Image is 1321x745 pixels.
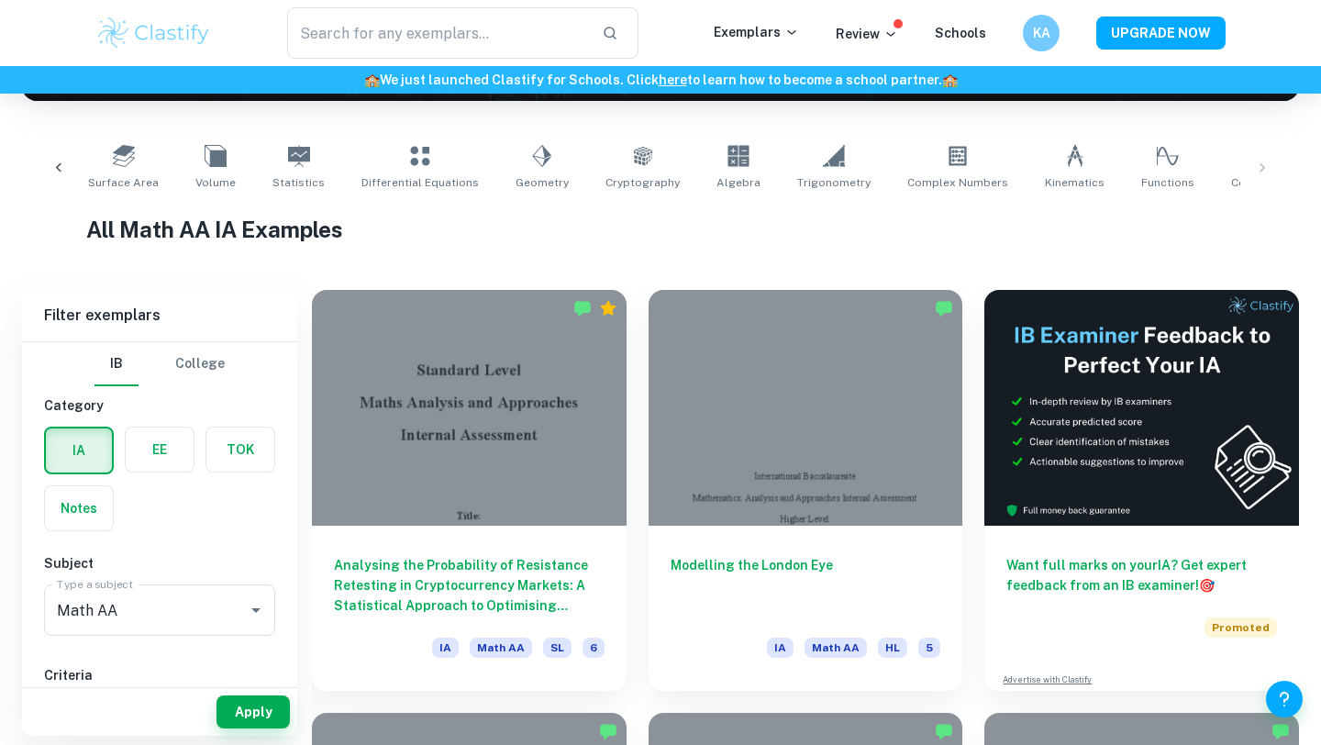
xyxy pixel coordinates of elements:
[1231,174,1293,191] span: Correlation
[364,72,380,87] span: 🏫
[195,174,236,191] span: Volume
[1271,722,1290,740] img: Marked
[470,638,532,658] span: Math AA
[334,555,605,616] h6: Analysing the Probability of Resistance Retesting in Cryptocurrency Markets: A Statistical Approa...
[94,342,139,386] button: IB
[671,555,941,616] h6: Modelling the London Eye
[1006,555,1277,595] h6: Want full marks on your IA ? Get expert feedback from an IB examiner!
[88,174,159,191] span: Surface Area
[543,638,572,658] span: SL
[1266,681,1303,717] button: Help and Feedback
[95,15,212,51] img: Clastify logo
[1199,578,1215,593] span: 🎯
[659,72,687,87] a: here
[599,299,617,317] div: Premium
[714,22,799,42] p: Exemplars
[287,7,587,59] input: Search for any exemplars...
[1045,174,1105,191] span: Kinematics
[836,24,898,44] p: Review
[918,638,940,658] span: 5
[86,213,1236,246] h1: All Math AA IA Examples
[206,428,274,472] button: TOK
[45,486,113,530] button: Notes
[516,174,569,191] span: Geometry
[583,638,605,658] span: 6
[46,428,112,473] button: IA
[797,174,871,191] span: Trigonometry
[605,174,680,191] span: Cryptography
[216,695,290,728] button: Apply
[984,290,1299,691] a: Want full marks on yourIA? Get expert feedback from an IB examiner!PromotedAdvertise with Clastify
[126,428,194,472] button: EE
[1096,17,1226,50] button: UPGRADE NOW
[312,290,627,691] a: Analysing the Probability of Resistance Retesting in Cryptocurrency Markets: A Statistical Approa...
[243,597,269,623] button: Open
[907,174,1008,191] span: Complex Numbers
[649,290,963,691] a: Modelling the London EyeIAMath AAHL5
[984,290,1299,526] img: Thumbnail
[57,576,133,592] label: Type a subject
[1204,617,1277,638] span: Promoted
[432,638,459,658] span: IA
[1031,23,1052,43] h6: KA
[94,342,225,386] div: Filter type choice
[935,299,953,317] img: Marked
[175,342,225,386] button: College
[599,722,617,740] img: Marked
[1141,174,1194,191] span: Functions
[4,70,1317,90] h6: We just launched Clastify for Schools. Click to learn how to become a school partner.
[22,290,297,341] h6: Filter exemplars
[716,174,760,191] span: Algebra
[935,722,953,740] img: Marked
[767,638,794,658] span: IA
[942,72,958,87] span: 🏫
[44,553,275,573] h6: Subject
[935,26,986,40] a: Schools
[361,174,479,191] span: Differential Equations
[1003,673,1092,686] a: Advertise with Clastify
[44,665,275,685] h6: Criteria
[573,299,592,317] img: Marked
[44,395,275,416] h6: Category
[272,174,325,191] span: Statistics
[805,638,867,658] span: Math AA
[1023,15,1060,51] button: KA
[878,638,907,658] span: HL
